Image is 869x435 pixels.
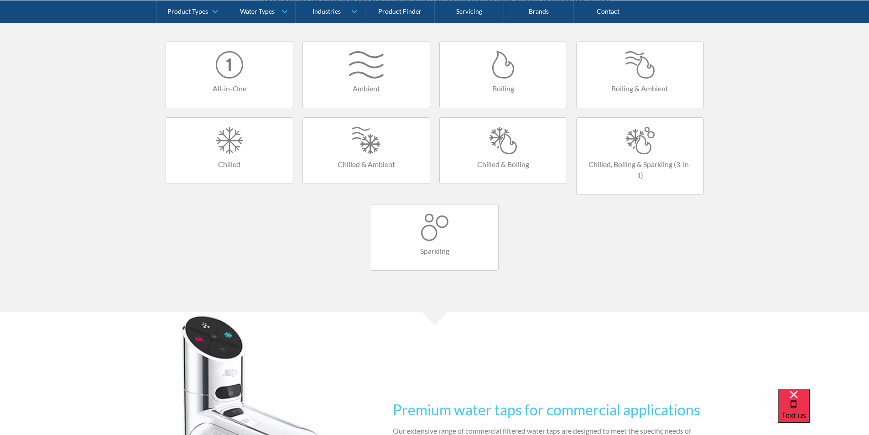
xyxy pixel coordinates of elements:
[166,42,293,108] a: All-in-One
[371,204,499,271] a: Sparkling
[166,117,293,184] a: Chilled
[312,159,421,170] h4: Chilled & Ambient
[167,7,208,15] div: Product Types
[586,159,694,181] h4: Chilled, Boiling & Sparkling (3-in-1)
[576,117,704,195] a: Chilled, Boiling & Sparkling (3-in-1)
[302,117,430,184] a: Chilled & Ambient
[439,42,567,108] a: Boiling
[439,117,567,184] a: Chilled & Boiling
[449,83,557,94] h4: Boiling
[302,42,430,108] a: Ambient
[576,42,704,108] a: Boiling & Ambient
[586,83,694,94] h4: Boiling & Ambient
[312,7,341,15] div: Industries
[240,7,275,15] div: Water Types
[312,83,421,94] h4: Ambient
[175,83,284,94] h4: All-in-One
[380,246,489,257] h4: Sparkling
[449,159,557,170] h4: Chilled & Boiling
[175,159,284,170] h4: Chilled
[393,399,704,421] h2: Premium water taps for commercial applications
[778,389,869,435] iframe: podium webchat widget bubble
